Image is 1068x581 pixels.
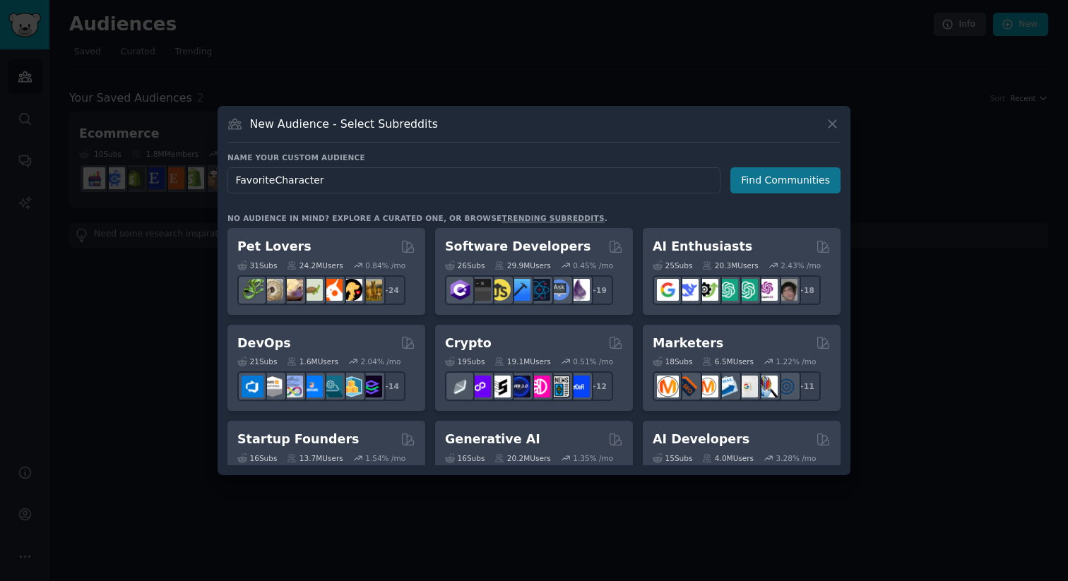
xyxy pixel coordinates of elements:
[287,453,343,463] div: 13.7M Users
[237,335,291,352] h2: DevOps
[702,453,754,463] div: 4.0M Users
[281,376,303,397] img: Docker_DevOps
[756,376,778,397] img: MarketingResearch
[287,260,343,270] div: 24.2M Users
[653,335,723,352] h2: Marketers
[776,279,797,301] img: ArtificalIntelligence
[653,453,692,463] div: 15 Sub s
[237,357,277,366] div: 21 Sub s
[502,214,604,222] a: trending subreddits
[281,279,303,301] img: leopardgeckos
[449,279,471,301] img: csharp
[653,357,692,366] div: 18 Sub s
[791,275,821,305] div: + 18
[242,376,263,397] img: azuredevops
[227,167,720,193] input: Pick a short name, like "Digital Marketers" or "Movie-Goers"
[657,279,679,301] img: GoogleGeminiAI
[528,279,550,301] img: reactnative
[730,167,841,193] button: Find Communities
[449,376,471,397] img: ethfinance
[261,376,283,397] img: AWS_Certified_Experts
[494,357,550,366] div: 19.1M Users
[445,238,591,256] h2: Software Developers
[583,275,613,305] div: + 19
[736,279,758,301] img: chatgpt_prompts_
[716,279,738,301] img: chatgpt_promptDesign
[573,260,613,270] div: 0.45 % /mo
[445,357,485,366] div: 19 Sub s
[716,376,738,397] img: Emailmarketing
[365,260,405,270] div: 0.84 % /mo
[261,279,283,301] img: ballpython
[361,357,401,366] div: 2.04 % /mo
[237,260,277,270] div: 31 Sub s
[583,371,613,401] div: + 12
[360,279,382,301] img: dogbreed
[573,453,613,463] div: 1.35 % /mo
[568,279,590,301] img: elixir
[776,453,817,463] div: 3.28 % /mo
[445,453,485,463] div: 16 Sub s
[657,376,679,397] img: content_marketing
[509,376,530,397] img: web3
[696,279,718,301] img: AItoolsCatalog
[677,376,699,397] img: bigseo
[548,376,570,397] img: CryptoNews
[365,453,405,463] div: 1.54 % /mo
[445,431,540,448] h2: Generative AI
[469,376,491,397] img: 0xPolygon
[653,260,692,270] div: 25 Sub s
[776,376,797,397] img: OnlineMarketing
[696,376,718,397] img: AskMarketing
[736,376,758,397] img: googleads
[237,238,311,256] h2: Pet Lovers
[301,376,323,397] img: DevOpsLinks
[321,279,343,301] img: cockatiel
[340,279,362,301] img: PetAdvice
[227,152,841,162] h3: Name your custom audience
[445,260,485,270] div: 26 Sub s
[494,260,550,270] div: 29.9M Users
[469,279,491,301] img: software
[237,431,359,448] h2: Startup Founders
[509,279,530,301] img: iOSProgramming
[756,279,778,301] img: OpenAIDev
[573,357,613,366] div: 0.51 % /mo
[653,431,749,448] h2: AI Developers
[301,279,323,301] img: turtle
[237,453,277,463] div: 16 Sub s
[781,260,821,270] div: 2.43 % /mo
[287,357,338,366] div: 1.6M Users
[489,279,511,301] img: learnjavascript
[321,376,343,397] img: platformengineering
[494,453,550,463] div: 20.2M Users
[548,279,570,301] img: AskComputerScience
[677,279,699,301] img: DeepSeek
[489,376,511,397] img: ethstaker
[791,371,821,401] div: + 11
[776,357,817,366] div: 1.22 % /mo
[702,357,754,366] div: 6.5M Users
[528,376,550,397] img: defiblockchain
[227,213,607,223] div: No audience in mind? Explore a curated one, or browse .
[702,260,758,270] div: 20.3M Users
[568,376,590,397] img: defi_
[340,376,362,397] img: aws_cdk
[242,279,263,301] img: herpetology
[250,116,438,131] h3: New Audience - Select Subreddits
[653,238,752,256] h2: AI Enthusiasts
[376,371,405,401] div: + 14
[376,275,405,305] div: + 24
[445,335,492,352] h2: Crypto
[360,376,382,397] img: PlatformEngineers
